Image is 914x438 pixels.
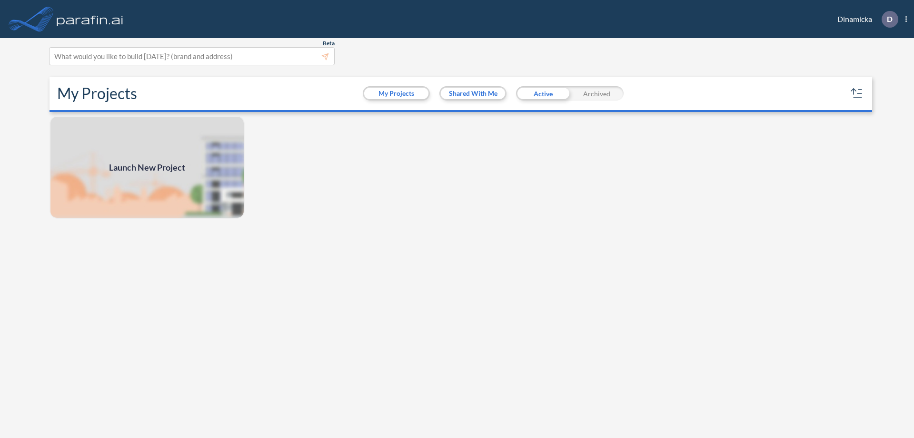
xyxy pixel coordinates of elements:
[849,86,864,101] button: sort
[57,84,137,102] h2: My Projects
[50,116,245,219] a: Launch New Project
[887,15,893,23] p: D
[55,10,125,29] img: logo
[823,11,907,28] div: Dinamicka
[516,86,570,101] div: Active
[441,88,505,99] button: Shared With Me
[109,161,185,174] span: Launch New Project
[364,88,428,99] button: My Projects
[570,86,624,101] div: Archived
[50,116,245,219] img: add
[323,40,335,47] span: Beta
